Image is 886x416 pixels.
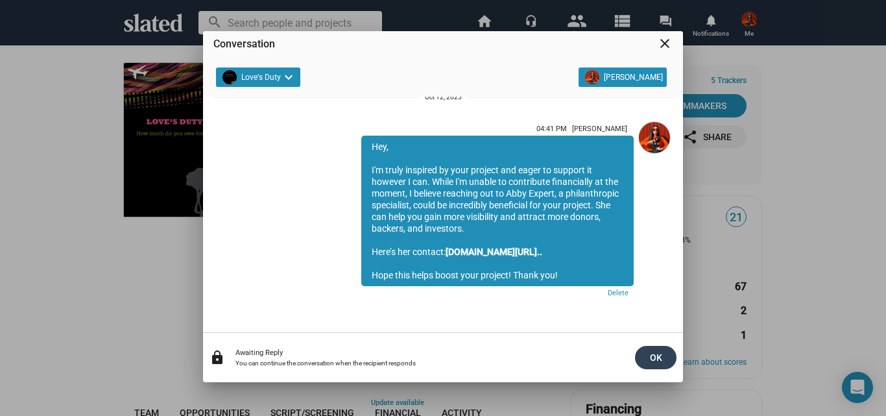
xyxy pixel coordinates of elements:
span: [PERSON_NAME] [604,70,663,84]
mat-icon: close [657,36,673,51]
a: [DOMAIN_NAME][URL].. [446,247,542,257]
span: Love's Duty [241,70,281,84]
span: OK [645,346,666,369]
a: Delete [361,286,634,302]
span: [PERSON_NAME] [572,125,627,133]
span: 04:41 PM [536,125,567,133]
a: Kate Winter [636,119,673,305]
span: Conversation [213,38,275,50]
mat-icon: keyboard_arrow_down [281,69,296,85]
button: OK [635,346,676,369]
img: Kate Winter [639,122,670,153]
div: Hey, I'm truly inspired by your project and eager to support it however I can. While I'm unable t... [361,136,634,286]
div: You can continue the conversation when the recipient responds [235,360,625,367]
img: Kate Winter [585,70,599,84]
div: Awaiting Reply [235,349,625,357]
img: Love's Duty [222,70,237,84]
mat-icon: lock [210,350,225,365]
